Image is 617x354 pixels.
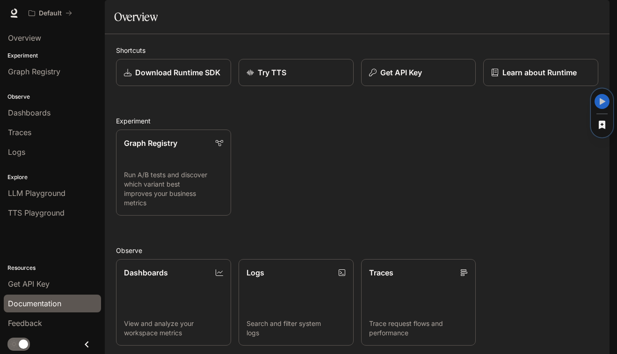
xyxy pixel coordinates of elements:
[39,9,62,17] p: Default
[380,67,422,78] p: Get API Key
[361,259,476,345] a: TracesTrace request flows and performance
[135,67,220,78] p: Download Runtime SDK
[369,319,468,338] p: Trace request flows and performance
[124,137,177,149] p: Graph Registry
[24,4,76,22] button: All workspaces
[247,319,346,338] p: Search and filter system logs
[247,267,264,278] p: Logs
[114,7,158,26] h1: Overview
[502,67,577,78] p: Learn about Runtime
[239,259,354,345] a: LogsSearch and filter system logs
[116,246,598,255] h2: Observe
[361,59,476,86] button: Get API Key
[124,267,168,278] p: Dashboards
[483,59,598,86] a: Learn about Runtime
[116,45,598,55] h2: Shortcuts
[369,267,393,278] p: Traces
[116,116,598,126] h2: Experiment
[116,59,231,86] a: Download Runtime SDK
[116,259,231,345] a: DashboardsView and analyze your workspace metrics
[124,319,223,338] p: View and analyze your workspace metrics
[116,130,231,216] a: Graph RegistryRun A/B tests and discover which variant best improves your business metrics
[239,59,354,86] a: Try TTS
[258,67,286,78] p: Try TTS
[124,170,223,208] p: Run A/B tests and discover which variant best improves your business metrics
